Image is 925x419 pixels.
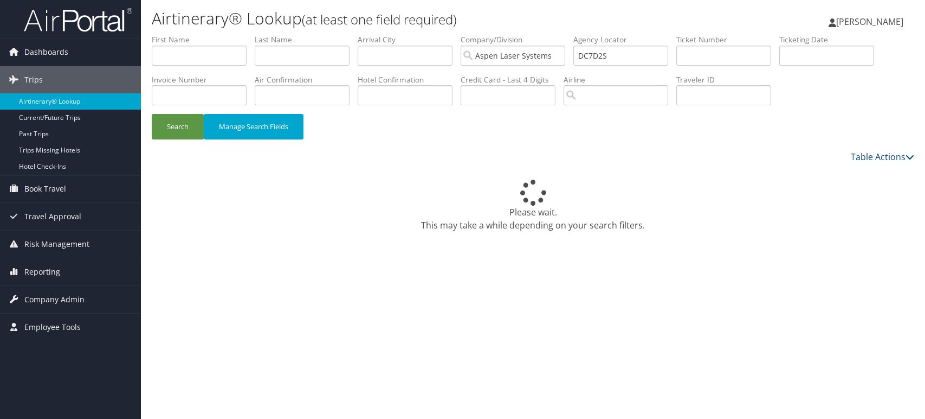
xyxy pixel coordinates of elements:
[676,34,779,45] label: Ticket Number
[152,180,914,232] div: Please wait. This may take a while depending on your search filters.
[779,34,882,45] label: Ticketing Date
[24,314,81,341] span: Employee Tools
[829,5,914,38] a: [PERSON_NAME]
[836,16,903,28] span: [PERSON_NAME]
[573,34,676,45] label: Agency Locator
[358,74,461,85] label: Hotel Confirmation
[204,114,303,139] button: Manage Search Fields
[24,7,132,33] img: airportal-logo.png
[302,10,457,28] small: (at least one field required)
[152,114,204,139] button: Search
[152,74,255,85] label: Invoice Number
[24,286,85,313] span: Company Admin
[24,258,60,285] span: Reporting
[564,74,676,85] label: Airline
[24,203,81,230] span: Travel Approval
[851,151,914,163] a: Table Actions
[676,74,779,85] label: Traveler ID
[24,66,43,93] span: Trips
[461,34,573,45] label: Company/Division
[24,39,68,66] span: Dashboards
[358,34,461,45] label: Arrival City
[255,74,358,85] label: Air Confirmation
[255,34,358,45] label: Last Name
[152,7,660,30] h1: Airtinerary® Lookup
[461,74,564,85] label: Credit Card - Last 4 Digits
[24,231,89,258] span: Risk Management
[24,175,66,202] span: Book Travel
[152,34,255,45] label: First Name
